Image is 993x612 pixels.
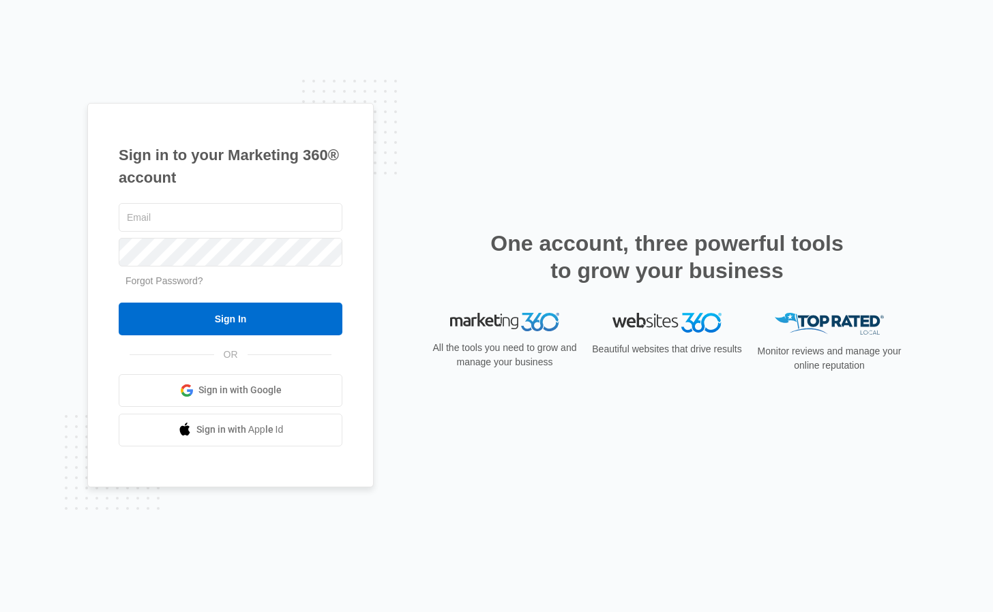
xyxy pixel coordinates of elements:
[486,230,848,284] h2: One account, three powerful tools to grow your business
[450,313,559,332] img: Marketing 360
[775,313,884,335] img: Top Rated Local
[119,203,342,232] input: Email
[196,423,284,437] span: Sign in with Apple Id
[125,275,203,286] a: Forgot Password?
[119,303,342,335] input: Sign In
[119,374,342,407] a: Sign in with Google
[214,348,248,362] span: OR
[591,342,743,356] p: Beautiful websites that drive results
[119,144,342,189] h1: Sign in to your Marketing 360® account
[198,383,282,397] span: Sign in with Google
[612,313,722,333] img: Websites 360
[428,341,581,369] p: All the tools you need to grow and manage your business
[119,414,342,446] a: Sign in with Apple Id
[753,344,906,373] p: Monitor reviews and manage your online reputation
